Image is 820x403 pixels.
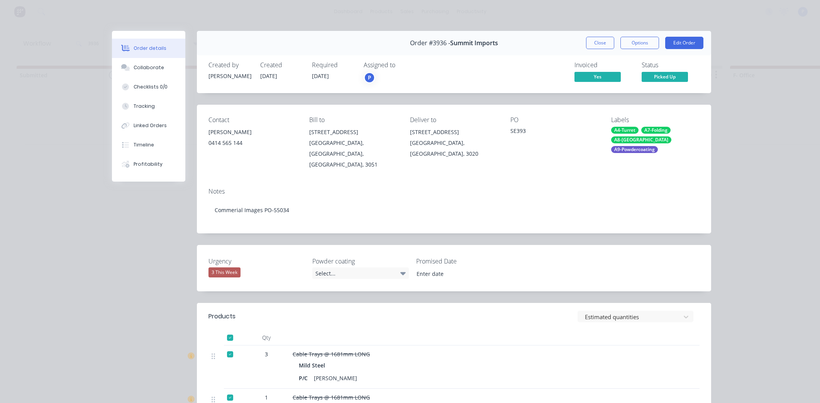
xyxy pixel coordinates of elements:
[112,97,185,116] button: Tracking
[112,116,185,135] button: Linked Orders
[311,372,360,384] div: [PERSON_NAME]
[134,141,154,148] div: Timeline
[611,146,658,153] div: A9-Powdercoating
[243,330,290,345] div: Qty
[411,268,507,279] input: Enter date
[416,257,513,266] label: Promised Date
[309,116,398,124] div: Bill to
[586,37,614,49] button: Close
[260,61,303,69] div: Created
[410,39,450,47] span: Order #3936 -
[611,127,639,134] div: A4-Turret
[410,127,498,159] div: [STREET_ADDRESS][GEOGRAPHIC_DATA], [GEOGRAPHIC_DATA], 3020
[574,72,621,82] span: Yes
[642,72,688,82] span: Picked Up
[208,138,297,148] div: 0414 565 144
[265,393,268,401] span: 1
[611,116,700,124] div: Labels
[208,72,251,80] div: [PERSON_NAME]
[265,350,268,358] span: 3
[309,127,398,138] div: [STREET_ADDRESS]
[208,127,297,151] div: [PERSON_NAME]0414 565 144
[134,161,163,168] div: Profitability
[112,39,185,58] button: Order details
[208,312,235,321] div: Products
[364,61,441,69] div: Assigned to
[312,72,329,80] span: [DATE]
[410,116,498,124] div: Deliver to
[665,37,703,49] button: Edit Order
[299,372,311,384] div: P/C
[260,72,277,80] span: [DATE]
[450,39,498,47] span: Summit Imports
[112,135,185,155] button: Timeline
[208,116,297,124] div: Contact
[208,198,700,222] div: Commerial Images PO-55034
[208,61,251,69] div: Created by
[112,155,185,174] button: Profitability
[134,103,155,110] div: Tracking
[208,127,297,138] div: [PERSON_NAME]
[642,61,700,69] div: Status
[134,83,168,90] div: Checklists 0/0
[510,127,599,138] div: SE393
[510,116,599,124] div: PO
[208,267,241,277] div: 3 This Week
[112,77,185,97] button: Checklists 0/0
[620,37,659,49] button: Options
[299,360,328,371] div: Mild Steel
[364,72,375,83] button: P
[309,127,398,170] div: [STREET_ADDRESS][GEOGRAPHIC_DATA], [GEOGRAPHIC_DATA], [GEOGRAPHIC_DATA], 3051
[293,394,370,401] span: Cable Trays @ 1681mm LONG
[410,127,498,138] div: [STREET_ADDRESS]
[134,45,166,52] div: Order details
[208,257,305,266] label: Urgency
[312,61,354,69] div: Required
[641,127,671,134] div: A7-Folding
[611,136,671,143] div: A8-[GEOGRAPHIC_DATA]
[312,257,409,266] label: Powder coating
[410,138,498,159] div: [GEOGRAPHIC_DATA], [GEOGRAPHIC_DATA], 3020
[312,267,409,279] div: Select...
[309,138,398,170] div: [GEOGRAPHIC_DATA], [GEOGRAPHIC_DATA], [GEOGRAPHIC_DATA], 3051
[134,122,167,129] div: Linked Orders
[208,188,700,195] div: Notes
[293,350,370,358] span: Cable Trays @ 1681mm LONG
[134,64,164,71] div: Collaborate
[642,72,688,83] button: Picked Up
[574,61,632,69] div: Invoiced
[112,58,185,77] button: Collaborate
